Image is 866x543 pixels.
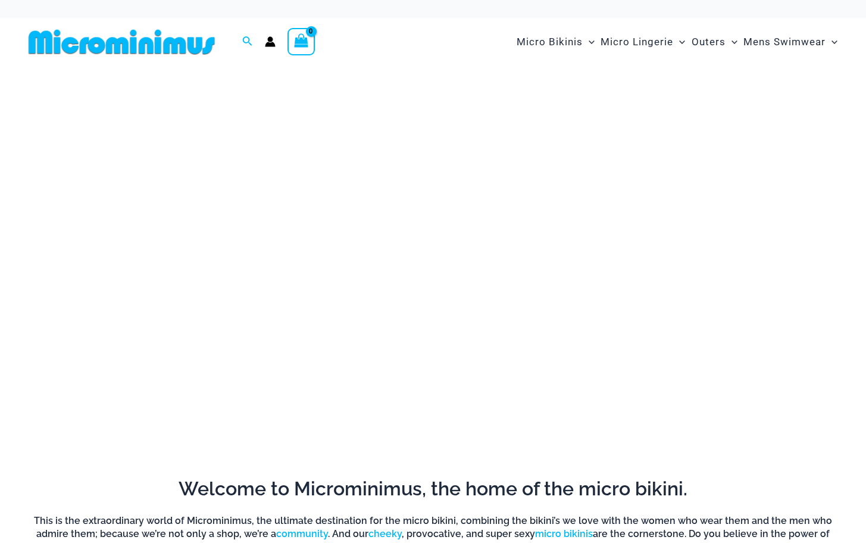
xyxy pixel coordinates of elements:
a: Micro LingerieMenu ToggleMenu Toggle [598,24,688,60]
a: Mens SwimwearMenu ToggleMenu Toggle [740,24,840,60]
a: Micro BikinisMenu ToggleMenu Toggle [514,24,598,60]
nav: Site Navigation [512,22,842,62]
span: Outers [692,27,726,57]
span: Micro Lingerie [601,27,673,57]
a: micro bikinis [535,528,593,539]
h2: Welcome to Microminimus, the home of the micro bikini. [33,476,833,501]
a: Account icon link [265,36,276,47]
img: MM SHOP LOGO FLAT [24,29,220,55]
span: Menu Toggle [826,27,837,57]
a: Search icon link [242,35,253,49]
span: Menu Toggle [673,27,685,57]
a: community [276,528,328,539]
span: Mens Swimwear [743,27,826,57]
a: cheeky [368,528,402,539]
span: Menu Toggle [726,27,737,57]
a: OutersMenu ToggleMenu Toggle [689,24,740,60]
a: View Shopping Cart, empty [287,28,315,55]
span: Micro Bikinis [517,27,583,57]
span: Menu Toggle [583,27,595,57]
